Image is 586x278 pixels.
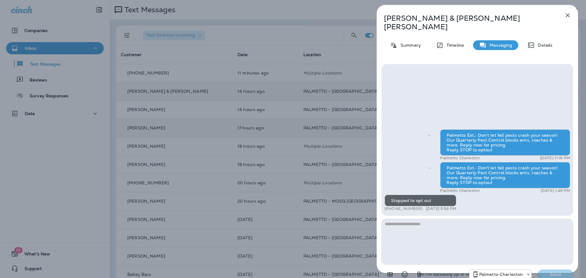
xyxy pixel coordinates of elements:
p: Palmetto Charleston [440,188,480,193]
span: Sent [428,132,431,138]
div: +1 (843) 277-8322 [469,271,532,278]
p: Palmetto Charleston [440,156,480,161]
div: Palmetto Ext.: Don't let fall pests crash your season! Our Quarterly Pest Control blocks ants, ro... [440,162,570,188]
div: Palmetto Ext.: Don't let fall pests crash your season! Our Quarterly Pest Control blocks ants, ro... [440,129,570,156]
p: [DATE] 1:49 PM [541,188,570,193]
p: Timeline [443,43,464,48]
p: Details [535,43,552,48]
div: Stopped to opt out [385,195,456,206]
p: Palmetto Charleston [479,272,523,277]
p: [DATE] 11:16 PM [540,156,570,161]
p: [PERSON_NAME] & [PERSON_NAME] [PERSON_NAME] [384,14,551,31]
p: [PHONE_NUMBER] [385,206,423,211]
p: [DATE] 5:58 PM [426,206,456,211]
span: Sent [428,165,431,170]
p: Messaging [487,43,512,48]
p: Summary [397,43,421,48]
